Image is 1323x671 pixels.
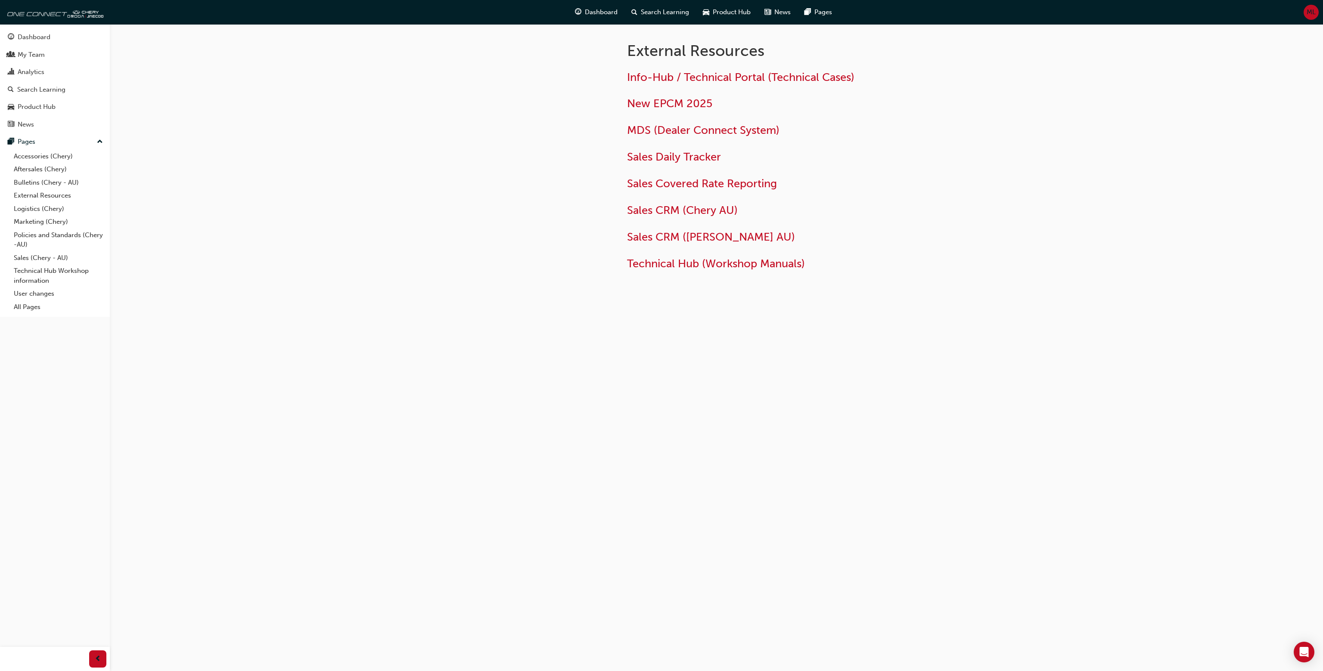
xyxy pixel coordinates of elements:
span: guage-icon [575,7,581,18]
span: up-icon [97,136,103,148]
span: pages-icon [804,7,811,18]
a: Logistics (Chery) [10,202,106,216]
span: News [774,7,791,17]
div: Search Learning [17,85,65,95]
span: pages-icon [8,138,14,146]
span: news-icon [764,7,771,18]
a: Marketing (Chery) [10,215,106,229]
a: Sales Covered Rate Reporting [627,177,777,190]
a: car-iconProduct Hub [696,3,758,21]
a: All Pages [10,300,106,314]
button: DashboardMy TeamAnalyticsSearch LearningProduct HubNews [3,28,106,134]
a: news-iconNews [758,3,798,21]
a: Accessories (Chery) [10,150,106,163]
span: Pages [814,7,832,17]
a: guage-iconDashboard [568,3,624,21]
div: Product Hub [18,102,56,112]
a: Dashboard [3,29,106,45]
span: ML [1307,7,1316,17]
div: Pages [18,137,35,147]
span: people-icon [8,51,14,59]
div: Analytics [18,67,44,77]
a: Sales CRM ([PERSON_NAME] AU) [627,230,795,244]
span: search-icon [631,7,637,18]
button: Pages [3,134,106,150]
button: ML [1304,5,1319,20]
a: Aftersales (Chery) [10,163,106,176]
img: oneconnect [4,3,103,21]
a: pages-iconPages [798,3,839,21]
span: car-icon [8,103,14,111]
a: Sales CRM (Chery AU) [627,204,738,217]
a: search-iconSearch Learning [624,3,696,21]
a: Analytics [3,64,106,80]
span: search-icon [8,86,14,94]
span: news-icon [8,121,14,129]
a: Sales Daily Tracker [627,150,721,164]
a: Policies and Standards (Chery -AU) [10,229,106,251]
a: User changes [10,287,106,300]
span: Dashboard [585,7,618,17]
a: Product Hub [3,99,106,115]
h1: External Resources [627,41,910,60]
span: car-icon [703,7,709,18]
a: Technical Hub Workshop information [10,264,106,287]
a: Search Learning [3,82,106,98]
a: Bulletins (Chery - AU) [10,176,106,189]
span: Search Learning [641,7,689,17]
a: Technical Hub (Workshop Manuals) [627,257,805,270]
div: Open Intercom Messenger [1294,642,1314,662]
a: My Team [3,47,106,63]
a: Info-Hub / Technical Portal (Technical Cases) [627,71,854,84]
div: My Team [18,50,45,60]
a: News [3,117,106,133]
span: prev-icon [95,654,101,665]
span: chart-icon [8,68,14,76]
span: Product Hub [713,7,751,17]
a: MDS (Dealer Connect System) [627,124,780,137]
a: New EPCM 2025 [627,97,712,110]
a: Sales (Chery - AU) [10,251,106,265]
div: News [18,120,34,130]
a: External Resources [10,189,106,202]
span: guage-icon [8,34,14,41]
div: Dashboard [18,32,50,42]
